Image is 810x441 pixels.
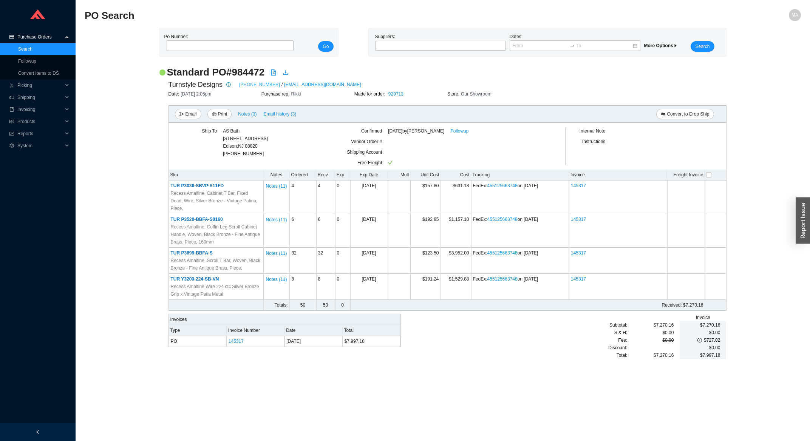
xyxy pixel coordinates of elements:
[271,69,277,77] a: file-pdf
[709,345,720,350] span: $0.00
[461,91,492,97] span: Our Showroom
[661,112,665,117] span: swap
[609,321,627,329] span: Subtotal:
[290,180,316,214] td: 4
[388,127,444,135] span: [DATE] by [PERSON_NAME]
[17,103,63,116] span: Invoicing
[224,82,233,87] span: info-circle
[571,183,586,188] a: 145317
[181,91,211,97] span: [DATE] 2:06pm
[473,276,538,282] span: FedEx : on [DATE]
[323,43,329,50] span: Go
[223,127,268,157] div: [PHONE_NUMBER]
[36,430,40,434] span: left
[350,248,388,274] td: [DATE]
[487,217,518,222] a: 455125663748
[388,91,403,97] a: 929713
[185,110,197,118] span: Email
[169,314,400,325] div: Invoices
[351,139,382,144] span: Vendor Order #
[373,33,508,52] div: Suppliers:
[571,276,586,282] a: 145317
[316,170,335,180] th: Recv
[17,128,63,140] span: Reports
[169,336,227,347] td: PO
[238,110,257,115] button: Notes (3)
[223,79,233,90] button: info-circle
[263,109,297,119] button: Email history (3)
[238,110,257,118] span: Notes ( 3 )
[473,250,538,256] span: FedEx : on [DATE]
[450,127,468,135] a: Followup
[441,274,471,300] td: $1,529.88
[263,170,290,180] th: Notes
[580,128,606,134] span: Internal Note
[290,274,316,300] td: 8
[275,302,288,308] span: Totals:
[570,43,575,48] span: to
[169,325,227,336] th: Type
[357,160,382,165] span: Free Freight
[9,35,14,39] span: credit-card
[673,43,678,48] span: caret-right
[411,180,441,214] td: $157.80
[17,140,63,152] span: System
[656,109,714,119] button: swapConvert to Drop Ship
[441,248,471,274] td: $3,952.00
[577,42,632,49] input: To
[441,180,471,214] td: $631.18
[697,338,702,342] span: info-circle
[441,214,471,248] td: $1,157.10
[290,170,316,180] th: Ordered
[9,107,14,112] span: book
[168,79,223,90] span: Turnstyle Designs
[171,190,261,212] span: Recess Amalfine, Cabinet T Bar, Fixed Dead, Wire, Silver Bronze - Vintage Patina, Piece,
[17,31,63,43] span: Purchase Orders
[473,183,538,188] span: FedEx : on [DATE]
[335,300,350,311] td: 0
[18,59,36,64] a: Followup
[18,71,59,76] a: Convert Items to DS
[686,329,720,336] div: $0.00
[290,300,316,311] td: 50
[168,91,181,97] span: Date:
[9,131,14,136] span: fund
[291,91,301,97] span: Rikki
[266,250,287,257] span: Notes ( 11 )
[316,300,335,311] td: 50
[627,329,674,336] div: $0.00
[318,250,323,256] span: 32
[283,69,289,77] a: download
[239,81,280,88] a: [PHONE_NUMBER]
[171,250,213,256] span: TUR P3699-BBFA-S
[318,183,321,188] span: 4
[164,33,291,52] div: Po Number:
[335,248,350,274] td: 0
[318,41,333,52] button: Go
[617,352,628,359] span: Total:
[388,300,705,311] td: $7,270.16
[343,336,400,347] td: $7,997.18
[290,248,316,274] td: 32
[471,170,569,180] th: Tracking
[667,170,705,180] th: Freight Invoice
[704,338,720,343] span: $727.02
[290,214,316,248] td: 6
[283,69,289,76] span: download
[229,339,244,344] a: 145317
[171,223,261,246] span: Recess Amalfine, Coffin Leg Scroll Cabinet Handle, Woven, Black Bronze - Fine Antique Brass, Piec...
[265,249,287,254] button: Notes (11)
[284,336,342,347] td: [DATE]
[9,119,14,124] span: read
[662,338,674,343] del: $0.00
[350,180,388,214] td: [DATE]
[261,91,291,97] span: Purchase rep:
[284,81,361,88] a: [EMAIL_ADDRESS][DOMAIN_NAME]
[487,250,518,256] a: 455125663748
[447,91,461,97] span: Store:
[223,127,268,150] div: AS Bath [STREET_ADDRESS] Edison , NJ 08820
[281,81,283,88] span: /
[627,321,674,329] div: $7,270.16
[691,41,714,52] button: Search
[614,329,628,336] span: S & H:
